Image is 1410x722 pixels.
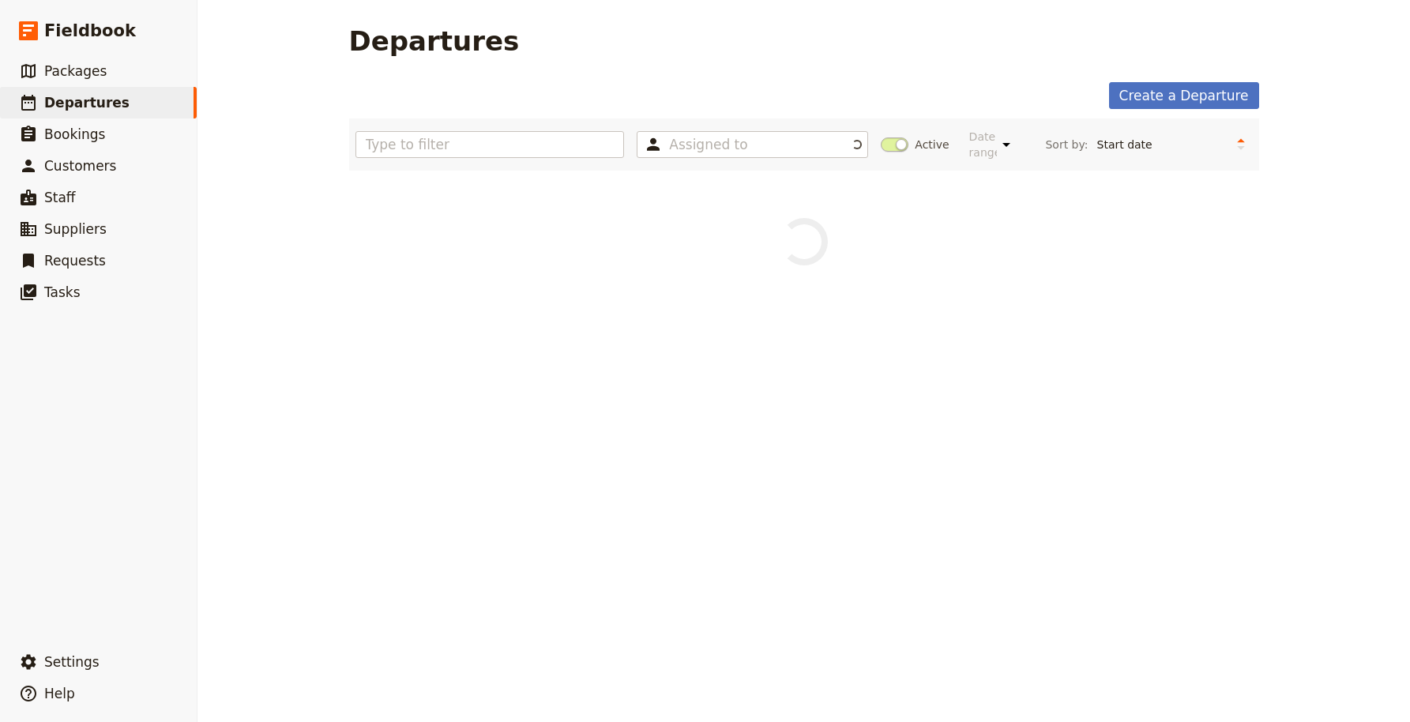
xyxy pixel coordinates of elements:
span: Bookings [44,126,105,142]
span: Suppliers [44,221,107,237]
span: Customers [44,158,116,174]
span: Packages [44,63,107,79]
span: Help [44,686,75,701]
span: Settings [44,654,100,670]
span: Active [915,137,949,152]
span: Departures [44,95,130,111]
h1: Departures [349,25,520,57]
span: Tasks [44,284,81,300]
a: Create a Departure [1109,82,1259,109]
input: Assigned to [669,135,842,154]
span: Sort by: [1045,137,1088,152]
span: Fieldbook [44,19,136,43]
button: Change sort direction [1229,133,1253,156]
input: Type to filter [355,131,625,158]
select: Sort by: [1090,133,1229,156]
span: Requests [44,253,106,269]
span: Staff [44,190,76,205]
